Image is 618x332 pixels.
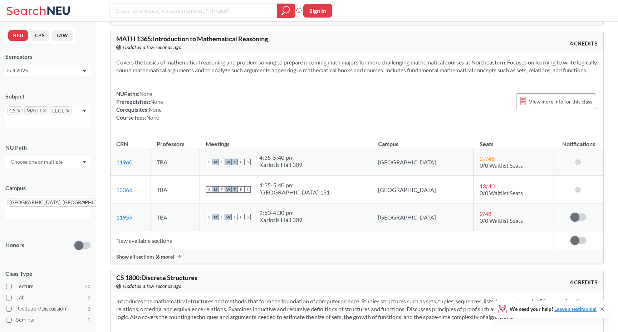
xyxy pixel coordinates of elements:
[83,70,86,73] svg: Dropdown arrow
[281,6,290,16] svg: magnifying glass
[480,210,491,217] span: 2 / 48
[570,39,598,47] span: 4 CREDITS
[480,183,495,189] span: 13 / 40
[259,209,302,216] div: 2:50 - 4:30 pm
[116,58,598,74] section: Covers the basics of mathematical reasoning and problem solving to prepare incoming math majors f...
[510,307,597,312] span: We need your help!
[372,148,474,176] td: [GEOGRAPHIC_DATA]
[231,186,238,193] span: T
[111,231,554,250] td: New available sections
[206,214,212,220] span: S
[88,305,90,313] span: 2
[238,186,244,193] span: F
[277,4,295,18] div: magnifying glass
[231,214,238,220] span: T
[5,196,90,219] div: [GEOGRAPHIC_DATA], [GEOGRAPHIC_DATA]X to remove pillDropdown arrow
[259,182,330,189] div: 4:35 - 5:40 pm
[238,214,244,220] span: F
[7,198,121,207] span: [GEOGRAPHIC_DATA], [GEOGRAPHIC_DATA]X to remove pill
[83,110,86,112] svg: Dropdown arrow
[219,214,225,220] span: T
[116,297,598,321] section: Introduces the mathematical structures and methods that form the foundation of computer science. ...
[259,154,302,161] div: 4:35 - 5:40 pm
[6,293,90,302] label: Lab
[5,270,90,278] span: Class Type
[146,114,159,121] span: None
[116,35,268,43] span: MATH 1365 : Introduction to Mathematical Reasoning
[259,189,330,196] div: [GEOGRAPHIC_DATA] 151
[151,148,200,176] td: TBA
[244,159,251,165] span: S
[212,214,219,220] span: M
[31,30,49,41] button: CPS
[52,30,73,41] button: LAW
[116,140,128,148] div: CRN
[480,162,523,169] span: 0/0 Waitlist Seats
[151,176,200,203] td: TBA
[219,186,225,193] span: T
[372,176,474,203] td: [GEOGRAPHIC_DATA]
[5,53,90,61] div: Semesters
[88,294,90,302] span: 2
[50,106,72,115] span: EECEX to remove pill
[480,155,495,162] span: 27 / 48
[6,304,90,313] label: Recitation/Discussion
[6,315,90,324] label: Seminar
[116,186,132,193] a: 13366
[554,133,603,148] th: Notifications
[8,30,28,41] button: NEU
[5,92,90,100] div: Subject
[259,161,302,168] div: Kariotis Hall 309
[83,201,86,204] svg: Dropdown arrow
[5,184,90,192] div: Campus
[116,254,174,260] span: Show all sections (6 more)
[83,161,86,164] svg: Dropdown arrow
[123,282,182,290] span: Updated a few seconds ago
[115,5,272,17] input: Class, professor, course number, "phrase"
[151,203,200,231] td: TBA
[225,159,231,165] span: W
[111,250,603,264] div: Show all sections (6 more)
[554,306,597,312] a: Leave a testimonial
[149,106,162,113] span: None
[85,283,90,290] span: 20
[206,186,212,193] span: S
[206,159,212,165] span: S
[5,144,90,151] div: NU Path
[5,105,90,127] div: CSX to remove pillMATHX to remove pillEECEX to remove pillDropdown arrow
[5,241,24,249] p: Honors
[5,156,90,168] div: Dropdown arrow
[7,106,23,115] span: CSX to remove pill
[474,133,554,148] th: Seats
[5,65,90,76] div: Fall 2025Dropdown arrow
[66,109,69,112] svg: X to remove pill
[244,186,251,193] span: S
[238,159,244,165] span: F
[372,203,474,231] td: [GEOGRAPHIC_DATA]
[570,278,598,286] span: 4 CREDITS
[123,43,182,51] span: Updated a few seconds ago
[116,159,132,165] a: 11960
[244,214,251,220] span: S
[17,109,20,112] svg: X to remove pill
[212,186,219,193] span: M
[150,98,163,105] span: None
[116,90,163,121] div: NUPaths: Prerequisites: Corequisites: Course fees:
[6,282,90,291] label: Lecture
[480,189,523,196] span: 0/0 Waitlist Seats
[259,216,302,223] div: Kariotis Hall 309
[43,109,46,112] svg: X to remove pill
[529,97,592,106] span: View more info for this class
[225,214,231,220] span: W
[116,214,132,221] a: 11959
[225,186,231,193] span: W
[7,67,82,74] div: Fall 2025
[151,133,200,148] th: Professors
[212,159,219,165] span: M
[200,133,372,148] th: Meetings
[7,158,67,166] input: Choose one or multiple
[88,316,90,324] span: 1
[24,106,48,115] span: MATHX to remove pill
[139,91,152,97] span: None
[303,4,332,18] button: Sign In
